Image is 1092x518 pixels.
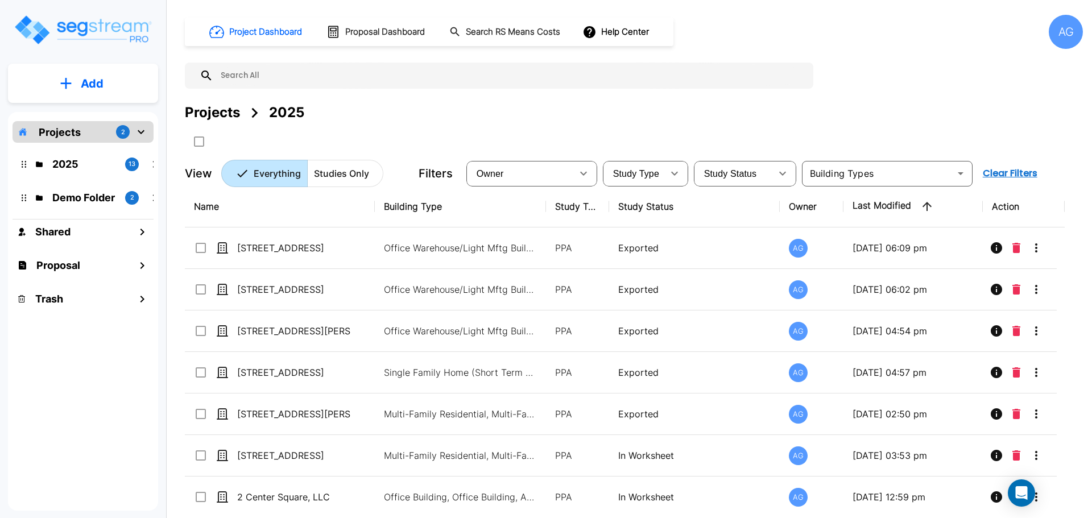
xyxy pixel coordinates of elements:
p: [STREET_ADDRESS][PERSON_NAME] [237,324,351,338]
p: [STREET_ADDRESS] [237,241,351,255]
p: Office Warehouse/Light Mftg Building, Commercial Property Site [384,283,537,296]
p: PPA [555,407,600,421]
p: Studies Only [314,167,369,180]
div: AG [789,446,808,465]
p: [DATE] 06:02 pm [853,283,974,296]
div: AG [789,239,808,258]
p: [STREET_ADDRESS][PERSON_NAME] [237,407,351,421]
button: More-Options [1025,237,1048,259]
h1: Trash [35,291,63,306]
p: Exported [618,366,771,379]
span: Study Status [704,169,757,179]
p: PPA [555,490,600,504]
button: Delete [1008,361,1025,384]
th: Study Status [609,186,780,227]
p: 13 [129,159,135,169]
button: More-Options [1025,444,1048,467]
button: Info [985,361,1008,384]
p: Add [81,75,104,92]
div: AG [789,280,808,299]
p: In Worksheet [618,490,771,504]
h1: Search RS Means Costs [466,26,560,39]
p: 2 [130,193,134,202]
div: AG [1049,15,1083,49]
button: Search RS Means Costs [445,21,566,43]
button: Add [8,67,158,100]
div: Select [605,158,663,189]
th: Owner [780,186,843,227]
p: Multi-Family Residential, Multi-Family Residential Site [384,407,537,421]
input: Building Types [805,165,950,181]
p: Filters [419,165,453,182]
span: Study Type [613,169,659,179]
p: Office Warehouse/Light Mftg Building, Commercial Property Site [384,241,537,255]
p: [DATE] 03:53 pm [853,449,974,462]
p: [DATE] 02:50 pm [853,407,974,421]
p: PPA [555,241,600,255]
p: Multi-Family Residential, Multi-Family Residential Site [384,449,537,462]
button: Everything [221,160,308,187]
p: PPA [555,366,600,379]
h1: Shared [35,224,71,239]
p: Exported [618,407,771,421]
button: Delete [1008,444,1025,467]
div: AG [789,488,808,507]
button: Delete [1008,403,1025,425]
p: [STREET_ADDRESS] [237,283,351,296]
p: PPA [555,449,600,462]
div: 2025 [269,102,304,123]
p: [DATE] 06:09 pm [853,241,974,255]
button: Delete [1008,320,1025,342]
th: Building Type [375,186,546,227]
button: Help Center [580,21,653,43]
p: Office Warehouse/Light Mftg Building, Office Building, Commercial Property Site [384,324,537,338]
p: PPA [555,283,600,296]
p: [DATE] 04:57 pm [853,366,974,379]
button: Info [985,444,1008,467]
div: AG [789,405,808,424]
img: Logo [13,14,152,46]
button: Info [985,403,1008,425]
div: Open Intercom Messenger [1008,479,1035,507]
p: Projects [39,125,81,140]
p: [STREET_ADDRESS] [237,366,351,379]
button: More-Options [1025,320,1048,342]
button: Delete [1008,278,1025,301]
p: 2 [121,127,125,137]
button: More-Options [1025,278,1048,301]
p: [DATE] 12:59 pm [853,490,974,504]
p: Exported [618,241,771,255]
span: Owner [477,169,504,179]
div: Platform [221,160,383,187]
p: View [185,165,212,182]
button: More-Options [1025,403,1048,425]
p: [STREET_ADDRESS] [237,449,351,462]
p: Exported [618,283,771,296]
h1: Proposal [36,258,80,273]
button: Clear Filters [978,162,1042,185]
button: Info [985,486,1008,508]
button: Delete [1008,237,1025,259]
p: [DATE] 04:54 pm [853,324,974,338]
button: Open [953,165,969,181]
p: PPA [555,324,600,338]
button: More-Options [1025,486,1048,508]
button: Studies Only [307,160,383,187]
p: Single Family Home (Short Term Residential Rental), Single Family Home Site [384,366,537,379]
button: Info [985,320,1008,342]
th: Name [185,186,375,227]
p: Office Building, Office Building, Auto Repair Shop, Commercial Property Site [384,490,537,504]
button: More-Options [1025,361,1048,384]
div: AG [789,363,808,382]
h1: Proposal Dashboard [345,26,425,39]
div: AG [789,322,808,341]
button: Info [985,237,1008,259]
input: Search All [213,63,808,89]
div: Select [696,158,771,189]
button: Project Dashboard [205,19,308,44]
th: Study Type [546,186,609,227]
p: Demo Folder [52,190,116,205]
button: Info [985,278,1008,301]
th: Action [983,186,1065,227]
button: Proposal Dashboard [322,20,431,44]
